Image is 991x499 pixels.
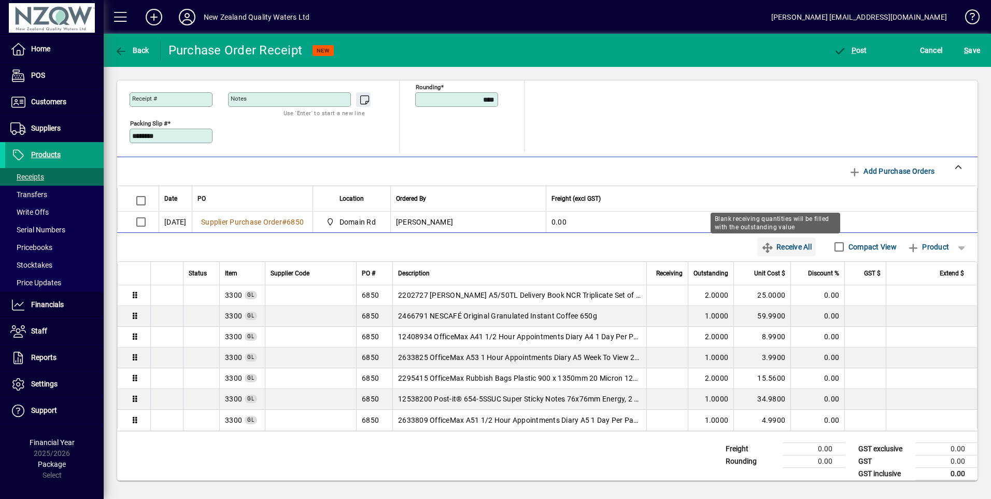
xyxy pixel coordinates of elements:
[112,41,152,60] button: Back
[225,268,237,279] span: Item
[10,243,52,252] span: Pricebooks
[5,398,104,424] a: Support
[762,331,786,342] span: 8.9900
[225,290,242,300] span: Printing and Stationery
[688,410,733,431] td: 1.0000
[247,417,254,423] span: GL
[392,389,646,410] td: 12538200 Post-it® 654-5SSUC Super Sticky Notes 76x76mm Energy, 2 Packs of 5
[104,41,161,60] app-page-header-button: Back
[5,318,104,344] a: Staff
[31,353,56,362] span: Reports
[771,9,947,25] div: [PERSON_NAME] [EMAIL_ADDRESS][DOMAIN_NAME]
[688,285,733,306] td: 2.0000
[5,239,104,256] a: Pricebooks
[10,190,47,199] span: Transfers
[757,394,785,404] span: 34.9800
[197,193,307,204] div: PO
[271,268,309,279] span: Supplier Code
[5,274,104,292] a: Price Updates
[688,306,733,327] td: 1.0000
[392,285,646,306] td: 2202727 [PERSON_NAME] A5/50TL Delivery Book NCR Triplicate Set of 50
[5,116,104,142] a: Suppliers
[231,95,247,102] mat-label: Notes
[225,311,242,321] span: Printing and Stationery
[31,124,61,132] span: Suppliers
[38,460,66,468] span: Package
[137,8,171,26] button: Add
[915,442,978,455] td: 0.00
[853,467,915,480] td: GST inclusive
[961,41,983,60] button: Save
[339,217,376,227] span: Domain Rd
[171,8,204,26] button: Profile
[783,442,845,455] td: 0.00
[693,268,728,279] span: Outstanding
[757,238,816,256] button: Receive All
[5,36,104,62] a: Home
[5,63,104,89] a: POS
[247,334,254,339] span: GL
[164,193,187,204] div: Date
[656,268,683,279] span: Receiving
[5,186,104,203] a: Transfers
[848,163,935,179] span: Add Purchase Orders
[790,389,844,410] td: 0.00
[5,203,104,221] a: Write Offs
[225,415,242,425] span: Printing and Stationery
[762,352,786,363] span: 3.9900
[761,239,812,255] span: Receive All
[30,438,75,447] span: Financial Year
[551,193,601,204] span: Freight (excl GST)
[688,389,733,410] td: 1.0000
[5,221,104,239] a: Serial Numbers
[287,218,304,226] span: 6850
[31,406,57,414] span: Support
[711,213,840,233] div: Blank receiving quantities will be filled with the outstanding value
[688,327,733,348] td: 2.0000
[31,150,61,159] span: Products
[852,46,856,54] span: P
[132,95,157,102] mat-label: Receipt #
[808,268,839,279] span: Discount %
[390,212,546,232] td: [PERSON_NAME]
[864,268,881,279] span: GST $
[853,442,915,455] td: GST exclusive
[790,306,844,327] td: 0.00
[247,375,254,381] span: GL
[356,368,392,389] td: 6850
[10,279,61,287] span: Price Updates
[31,71,45,79] span: POS
[10,208,49,216] span: Write Offs
[10,173,44,181] span: Receipts
[940,268,964,279] span: Extend $
[225,352,242,363] span: Printing and Stationery
[844,162,939,181] button: Add Purchase Orders
[362,268,375,279] span: PO #
[356,306,392,327] td: 6850
[225,394,242,404] span: Printing and Stationery
[356,285,392,306] td: 6850
[964,46,968,54] span: S
[957,2,978,36] a: Knowledge Base
[339,193,364,204] span: Location
[5,256,104,274] a: Stocktakes
[204,9,309,25] div: New Zealand Quality Waters Ltd
[31,98,66,106] span: Customers
[902,238,954,256] button: Product
[920,42,943,59] span: Cancel
[189,268,207,279] span: Status
[720,455,783,467] td: Rounding
[356,410,392,431] td: 6850
[392,306,646,327] td: 2466791 NESCAFÉ Original Granulated Instant Coffee 650g
[323,216,380,228] span: Domain Rd
[831,41,870,60] button: Post
[115,46,149,54] span: Back
[247,313,254,318] span: GL
[416,83,441,90] mat-label: Rounding
[546,212,977,232] td: 0.00
[392,348,646,368] td: 2633825 OfficeMax A53 1 Hour Appointments Diary A5 Week To View 2026 Black
[917,41,945,60] button: Cancel
[5,168,104,186] a: Receipts
[846,242,897,252] label: Compact View
[790,368,844,389] td: 0.00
